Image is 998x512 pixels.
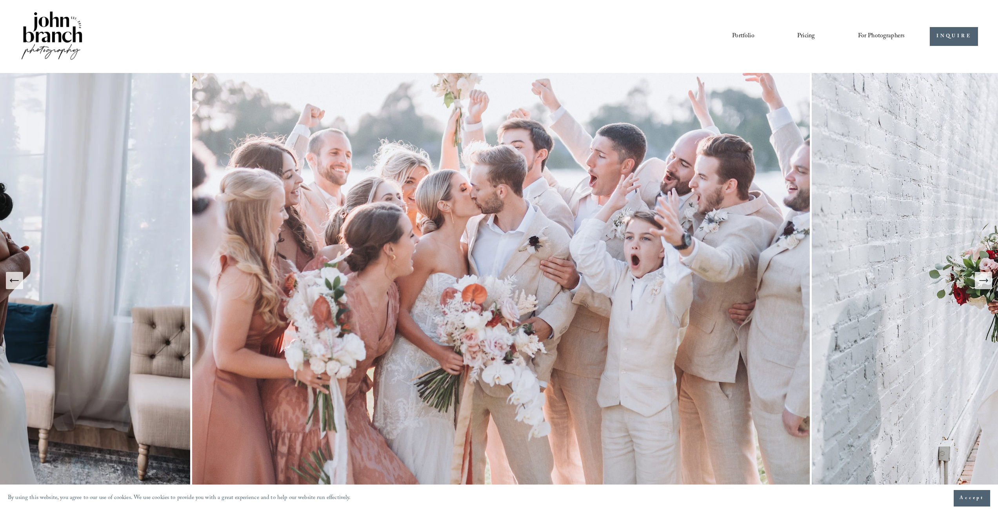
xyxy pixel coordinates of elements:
a: INQUIRE [930,27,978,46]
button: Next Slide [975,272,992,289]
a: Pricing [797,30,815,43]
a: folder dropdown [858,30,905,43]
span: Accept [960,494,984,502]
span: For Photographers [858,30,905,42]
a: Portfolio [732,30,754,43]
p: By using this website, you agree to our use of cookies. We use cookies to provide you with a grea... [8,493,351,504]
button: Previous Slide [6,272,23,289]
img: A wedding party celebrating outdoors, featuring a bride and groom kissing amidst cheering bridesm... [190,73,812,488]
button: Accept [954,490,990,507]
img: John Branch IV Photography [20,10,84,63]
